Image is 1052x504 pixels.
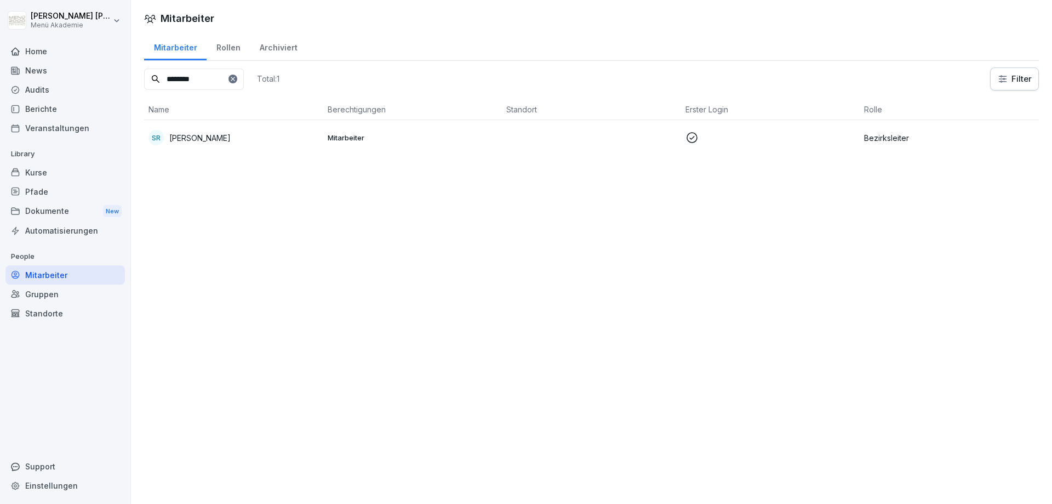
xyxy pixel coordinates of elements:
div: Filter [997,73,1032,84]
a: Kurse [5,163,125,182]
a: Veranstaltungen [5,118,125,138]
p: Mitarbeiter [328,133,498,143]
h1: Mitarbeiter [161,11,214,26]
a: Rollen [207,32,250,60]
th: Name [144,99,323,120]
a: Gruppen [5,285,125,304]
a: Einstellungen [5,476,125,495]
th: Berechtigungen [323,99,502,120]
p: People [5,248,125,265]
p: Menü Akademie [31,21,111,29]
a: Archiviert [250,32,307,60]
a: Audits [5,80,125,99]
a: DokumenteNew [5,201,125,222]
th: Erster Login [681,99,860,120]
div: SR [148,130,164,145]
p: Library [5,145,125,163]
a: Mitarbeiter [144,32,207,60]
div: Dokumente [5,201,125,222]
a: Pfade [5,182,125,201]
a: Mitarbeiter [5,265,125,285]
a: Standorte [5,304,125,323]
p: [PERSON_NAME] [PERSON_NAME] [31,12,111,21]
button: Filter [991,68,1038,90]
p: Total: 1 [257,73,279,84]
a: Home [5,42,125,61]
p: Bezirksleiter [864,132,1034,144]
a: News [5,61,125,80]
th: Rolle [860,99,1039,120]
th: Standort [502,99,681,120]
a: Automatisierungen [5,221,125,240]
a: Berichte [5,99,125,118]
p: [PERSON_NAME] [169,132,231,144]
div: Support [5,457,125,476]
div: New [103,205,122,218]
